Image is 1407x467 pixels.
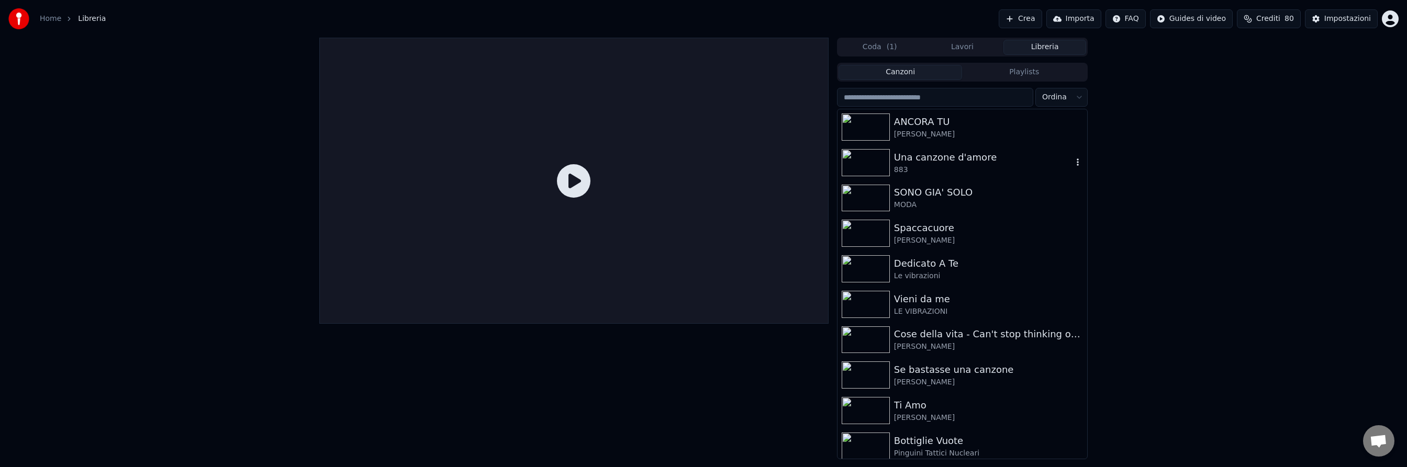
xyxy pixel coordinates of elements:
div: [PERSON_NAME] [894,235,1083,246]
div: [PERSON_NAME] [894,129,1083,140]
button: Importa [1046,9,1101,28]
div: [PERSON_NAME] [894,413,1083,423]
button: Crea [999,9,1042,28]
div: Bottiglie Vuote [894,434,1083,448]
div: Vieni da me [894,292,1083,306]
div: Le vibrazioni [894,271,1083,281]
div: Spaccacuore [894,221,1083,235]
button: Canzoni [839,65,963,80]
div: Cose della vita - Can't stop thinking of you [894,327,1083,341]
div: Ti Amo [894,398,1083,413]
button: Playlists [962,65,1086,80]
span: Crediti [1256,14,1280,24]
div: Una canzone d'amore [894,150,1073,165]
span: Ordina [1042,92,1067,102]
div: Se bastasse una canzone [894,362,1083,377]
button: Guides di video [1150,9,1233,28]
button: Crediti80 [1237,9,1301,28]
div: LE VIBRAZIONI [894,306,1083,317]
div: Impostazioni [1324,14,1371,24]
button: Lavori [921,40,1004,55]
button: FAQ [1105,9,1146,28]
div: Pinguini Tattici Nucleari [894,448,1083,459]
nav: breadcrumb [40,14,106,24]
div: Dedicato A Te [894,256,1083,271]
div: MODA [894,200,1083,210]
button: Libreria [1003,40,1086,55]
div: SONO GIA' SOLO [894,185,1083,200]
img: youka [8,8,29,29]
span: ( 1 ) [887,42,897,52]
span: 80 [1285,14,1294,24]
div: 883 [894,165,1073,175]
div: [PERSON_NAME] [894,377,1083,388]
div: [PERSON_NAME] [894,341,1083,352]
button: Impostazioni [1305,9,1378,28]
button: Coda [839,40,921,55]
a: Home [40,14,61,24]
span: Libreria [78,14,106,24]
div: ANCORA TU [894,115,1083,129]
div: Aprire la chat [1363,425,1394,457]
